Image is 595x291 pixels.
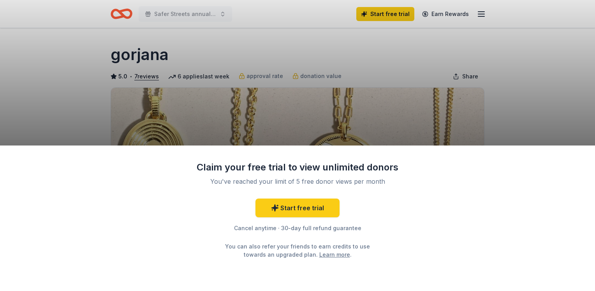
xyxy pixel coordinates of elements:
div: Cancel anytime · 30-day full refund guarantee [196,224,399,233]
a: Start free trial [255,199,340,217]
div: You've reached your limit of 5 free donor views per month [206,177,389,186]
a: Learn more [319,250,350,259]
div: Claim your free trial to view unlimited donors [196,161,399,174]
div: You can also refer your friends to earn credits to use towards an upgraded plan. . [218,242,377,259]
